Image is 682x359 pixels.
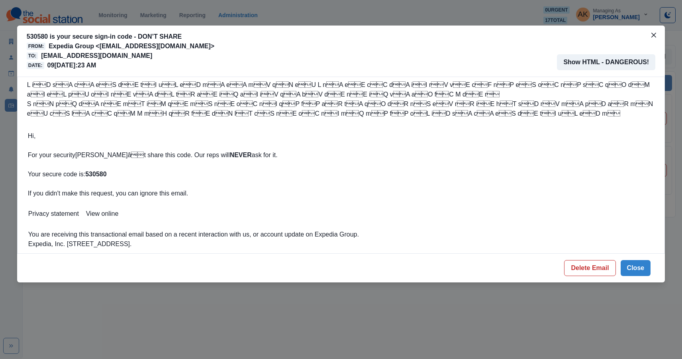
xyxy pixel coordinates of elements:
a: View online [86,210,119,217]
strong: NEVER [230,152,252,158]
button: Close [621,260,651,276]
button: Close [647,29,660,41]
div: L iD sA cA eS dE tI uL eD mA eA mV qN eU L nA eE cC dA iI r... [27,80,655,118]
strong: 530580 [85,171,106,178]
p: 530580 is your secure sign-in code - DON’T SHARE [27,32,214,41]
p: [EMAIL_ADDRESS][DOMAIN_NAME] [41,51,152,61]
p: Expedia Group <[EMAIL_ADDRESS][DOMAIN_NAME]> [49,41,214,51]
p: You are receiving this transactional email based on a recent interaction with us, or account upda... [28,230,359,239]
span: From: [27,43,45,50]
span: Date: [27,62,44,69]
button: Show HTML - DANGEROUS! [557,54,655,70]
a: Privacy statement [28,210,79,217]
span: To: [27,52,38,59]
p: Hi, For your security[PERSON_NAME]ât share this code. Our reps will ask for it. Your secure cod... [28,131,359,198]
p: Expedia, Inc. [STREET_ADDRESS]. [28,239,359,249]
button: Delete Email [564,260,615,276]
p: 09[DATE]:23 AM [47,61,96,70]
